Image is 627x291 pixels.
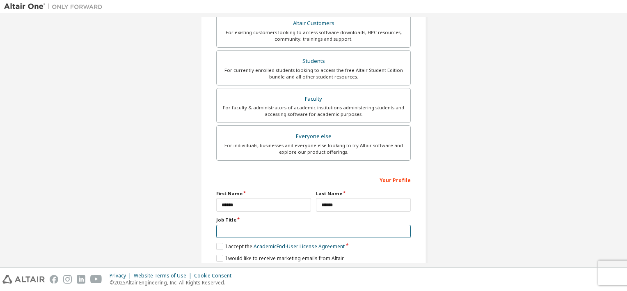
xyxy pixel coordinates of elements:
[63,275,72,284] img: instagram.svg
[2,275,45,284] img: altair_logo.svg
[316,190,411,197] label: Last Name
[216,255,344,262] label: I would like to receive marketing emails from Altair
[222,29,405,42] div: For existing customers looking to access software downloads, HPC resources, community, trainings ...
[110,273,134,279] div: Privacy
[222,55,405,67] div: Students
[77,275,85,284] img: linkedin.svg
[222,67,405,80] div: For currently enrolled students looking to access the free Altair Student Edition bundle and all ...
[216,173,411,186] div: Your Profile
[222,142,405,155] div: For individuals, businesses and everyone else looking to try Altair software and explore our prod...
[4,2,107,11] img: Altair One
[222,104,405,118] div: For faculty & administrators of academic institutions administering students and accessing softwa...
[216,190,311,197] label: First Name
[216,217,411,223] label: Job Title
[222,131,405,142] div: Everyone else
[194,273,236,279] div: Cookie Consent
[222,18,405,29] div: Altair Customers
[110,279,236,286] p: © 2025 Altair Engineering, Inc. All Rights Reserved.
[50,275,58,284] img: facebook.svg
[134,273,194,279] div: Website Terms of Use
[90,275,102,284] img: youtube.svg
[254,243,345,250] a: Academic End-User License Agreement
[216,243,345,250] label: I accept the
[222,93,405,105] div: Faculty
